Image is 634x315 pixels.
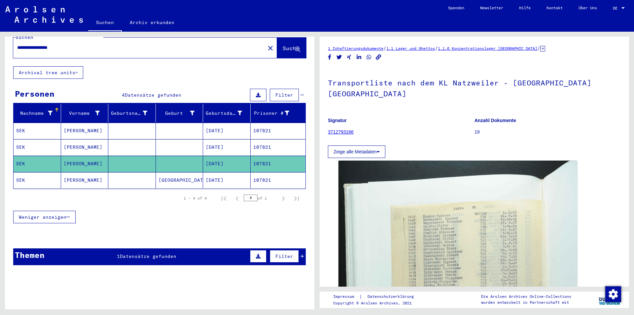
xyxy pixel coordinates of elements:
div: Nachname [16,110,53,117]
div: Geburtsdatum [206,108,250,118]
button: Weniger anzeigen [13,211,76,223]
mat-cell: [PERSON_NAME] [61,172,109,188]
div: Personen [15,88,54,100]
mat-cell: [GEOGRAPHIC_DATA] [156,172,203,188]
mat-icon: close [266,44,274,52]
mat-cell: [PERSON_NAME] [61,156,109,172]
a: 1.1.6 Konzentrationslager [GEOGRAPHIC_DATA] [438,46,537,51]
a: 1.1 Lager und Ghettos [386,46,435,51]
button: Copy link [375,53,382,61]
mat-cell: 107821 [251,156,306,172]
div: Nachname [16,108,61,118]
button: Next page [277,192,290,205]
span: 1 [117,253,120,259]
div: of 1 [244,195,277,201]
button: Suche [277,38,306,58]
b: Anzahl Dokumente [475,118,516,123]
button: Share on Facebook [326,53,333,61]
span: Datensätze gefunden [120,253,176,259]
div: 1 – 4 of 4 [184,195,207,201]
button: Filter [270,250,299,263]
button: Share on Xing [346,53,353,61]
mat-cell: SEK [14,172,61,188]
mat-cell: [DATE] [203,139,251,155]
mat-cell: SEK [14,156,61,172]
mat-cell: SEK [14,139,61,155]
button: Clear [264,41,277,54]
h1: Transportliste nach dem KL Natzweiler - [GEOGRAPHIC_DATA] [GEOGRAPHIC_DATA] [328,68,621,108]
button: Zeige alle Metadaten [328,145,385,158]
p: 19 [475,129,621,136]
mat-header-cell: Vorname [61,104,109,122]
mat-header-cell: Geburtsdatum [203,104,251,122]
span: / [383,45,386,51]
span: / [435,45,438,51]
button: Share on Twitter [336,53,343,61]
img: yv_logo.png [597,291,622,308]
a: Archiv erkunden [122,15,182,30]
a: 1 Inhaftierungsdokumente [328,46,383,51]
div: | [333,293,422,300]
img: Zustimmung ändern [605,286,621,302]
p: Die Arolsen Archives Online-Collections [481,294,571,299]
div: Prisoner # [253,108,298,118]
span: Filter [275,253,293,259]
a: Datenschutzerklärung [362,293,422,300]
div: Geburt‏ [158,110,195,117]
div: Vorname [64,110,100,117]
button: Share on LinkedIn [356,53,363,61]
b: Signatur [328,118,347,123]
div: Vorname [64,108,108,118]
div: Geburtsdatum [206,110,242,117]
button: Archival tree units [13,66,83,79]
button: Filter [270,89,299,101]
img: Arolsen_neg.svg [5,6,83,23]
mat-cell: 107821 [251,139,306,155]
mat-cell: [DATE] [203,156,251,172]
mat-header-cell: Geburtsname [108,104,156,122]
button: First page [217,192,230,205]
span: Suche [283,45,299,51]
div: Themen [15,249,45,261]
span: 4 [122,92,125,98]
span: Weniger anzeigen [19,214,66,220]
button: Last page [290,192,303,205]
button: Previous page [230,192,244,205]
a: 3712793166 [328,129,354,135]
mat-header-cell: Prisoner # [251,104,306,122]
div: Geburtsname [111,108,156,118]
mat-cell: [DATE] [203,172,251,188]
mat-header-cell: Nachname [14,104,61,122]
div: Geburtsname [111,110,147,117]
mat-header-cell: Geburt‏ [156,104,203,122]
span: Datensätze gefunden [125,92,181,98]
span: Filter [275,92,293,98]
mat-cell: [DATE] [203,123,251,139]
div: Geburt‏ [158,108,203,118]
a: Suchen [88,15,122,32]
mat-cell: SEK [14,123,61,139]
div: Prisoner # [253,110,290,117]
p: wurden entwickelt in Partnerschaft mit [481,299,571,305]
mat-cell: 107821 [251,123,306,139]
mat-cell: [PERSON_NAME] [61,139,109,155]
mat-cell: 107821 [251,172,306,188]
button: Share on WhatsApp [366,53,372,61]
mat-cell: [PERSON_NAME] [61,123,109,139]
a: Impressum [333,293,359,300]
span: / [537,45,540,51]
p: Copyright © Arolsen Archives, 2021 [333,300,422,306]
span: DE [613,6,620,11]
